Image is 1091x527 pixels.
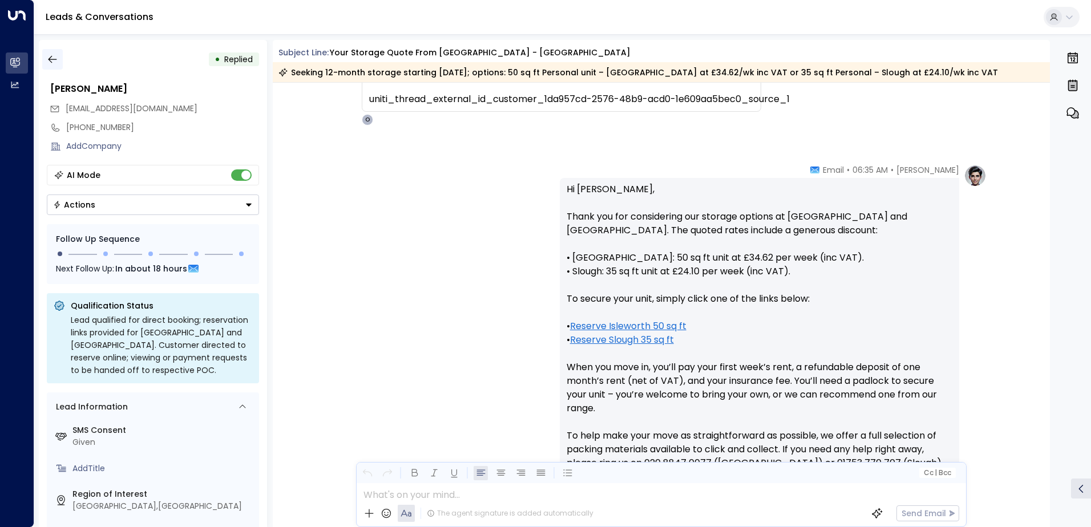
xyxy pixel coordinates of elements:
[278,67,998,78] div: Seeking 12-month storage starting [DATE]; options: 50 sq ft Personal unit – [GEOGRAPHIC_DATA] at ...
[66,103,197,115] span: Timranford@gmail.com
[66,140,259,152] div: AddCompany
[66,121,259,133] div: [PHONE_NUMBER]
[52,401,128,413] div: Lead Information
[71,300,252,311] p: Qualification Status
[72,424,254,436] label: SMS Consent
[46,10,153,23] a: Leads & Conversations
[360,466,374,480] button: Undo
[56,262,250,275] div: Next Follow Up:
[891,164,894,176] span: •
[852,164,888,176] span: 06:35 AM
[50,82,259,96] div: [PERSON_NAME]
[71,314,252,376] div: Lead qualified for direct booking; reservation links provided for [GEOGRAPHIC_DATA] and [GEOGRAPH...
[53,200,95,210] div: Actions
[896,164,959,176] span: [PERSON_NAME]
[935,469,937,477] span: |
[362,114,373,125] div: O
[56,233,250,245] div: Follow Up Sequence
[570,333,674,347] a: Reserve Slough 35 sq ft
[567,183,952,525] p: Hi [PERSON_NAME], Thank you for considering our storage options at [GEOGRAPHIC_DATA] and [GEOGRAP...
[919,468,955,479] button: Cc|Bcc
[964,164,987,187] img: profile-logo.png
[224,54,253,65] span: Replied
[67,169,100,181] div: AI Mode
[570,319,686,333] a: Reserve Isleworth 50 sq ft
[72,436,254,448] div: Given
[923,469,951,477] span: Cc Bcc
[823,164,844,176] span: Email
[278,47,329,58] span: Subject Line:
[427,508,593,518] div: The agent signature is added automatically
[72,500,254,512] div: [GEOGRAPHIC_DATA],[GEOGRAPHIC_DATA]
[115,262,187,275] span: In about 18 hours
[72,463,254,475] div: AddTitle
[47,194,259,215] div: Button group with a nested menu
[47,194,259,215] button: Actions
[380,466,394,480] button: Redo
[215,49,220,70] div: •
[66,103,197,114] span: [EMAIL_ADDRESS][DOMAIN_NAME]
[847,164,850,176] span: •
[72,488,254,500] label: Region of Interest
[330,47,631,59] div: Your storage quote from [GEOGRAPHIC_DATA] - [GEOGRAPHIC_DATA]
